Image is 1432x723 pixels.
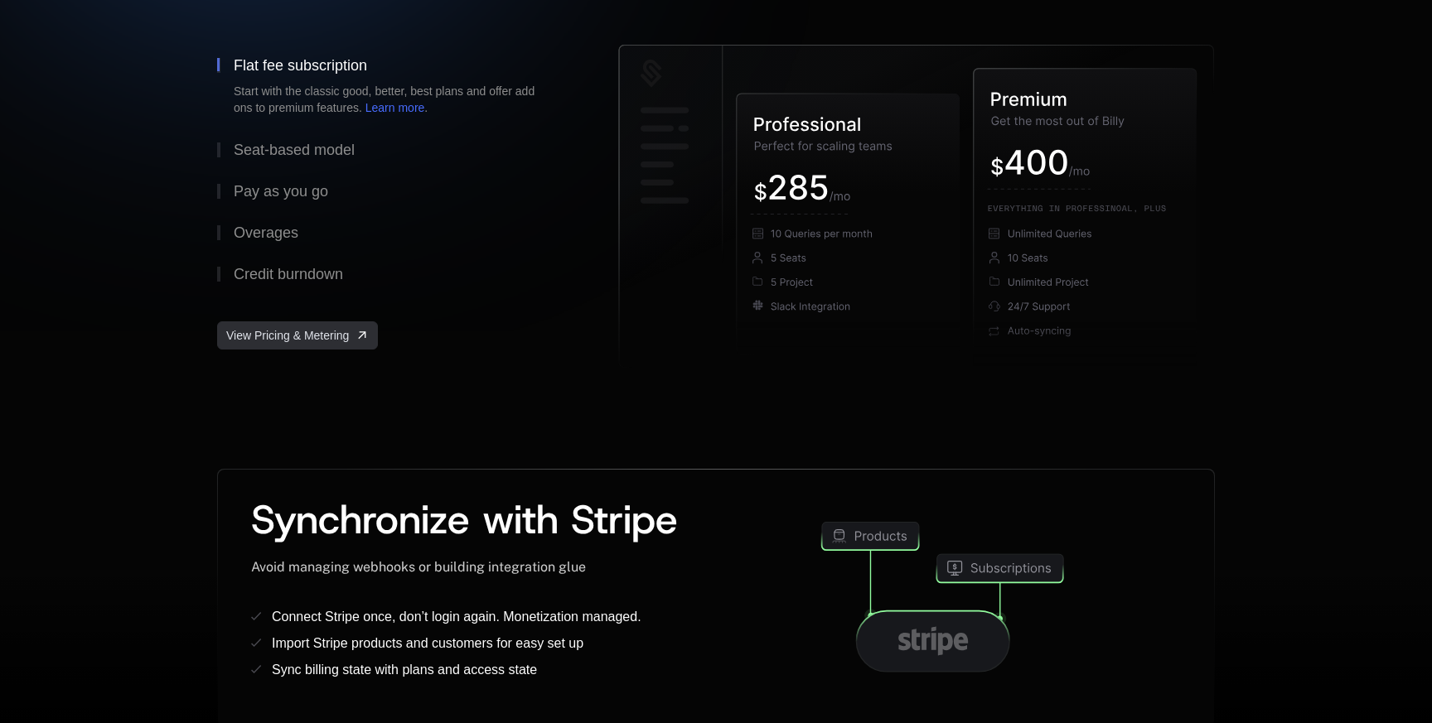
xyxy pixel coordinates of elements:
div: Start with the classic good, better, best plans and offer add ons to premium features. . [234,83,549,116]
span: Connect Stripe once, don’t login again. Monetization managed. [272,610,641,624]
g: 400 [1006,150,1067,175]
span: Synchronize with Stripe [251,493,678,546]
button: Seat-based model [217,129,565,171]
a: Learn more [365,101,425,114]
div: Overages [234,225,298,240]
div: Seat-based model [234,142,355,157]
g: 285 [770,175,828,200]
span: View Pricing & Metering [226,327,349,344]
span: Sync billing state with plans and access state [272,663,537,677]
span: Avoid managing webhooks or building integration glue [251,559,586,575]
div: Flat fee subscription [234,58,367,73]
button: Overages [217,212,565,253]
button: Pay as you go [217,171,565,212]
a: [object Object],[object Object] [217,321,378,349]
button: Flat fee subscriptionStart with the classic good, better, best plans and offer add ons to premium... [217,45,565,129]
div: Credit burndown [234,267,343,282]
div: Pay as you go [234,184,328,199]
span: Import Stripe products and customers for easy set up [272,636,583,650]
button: Credit burndown [217,253,565,295]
